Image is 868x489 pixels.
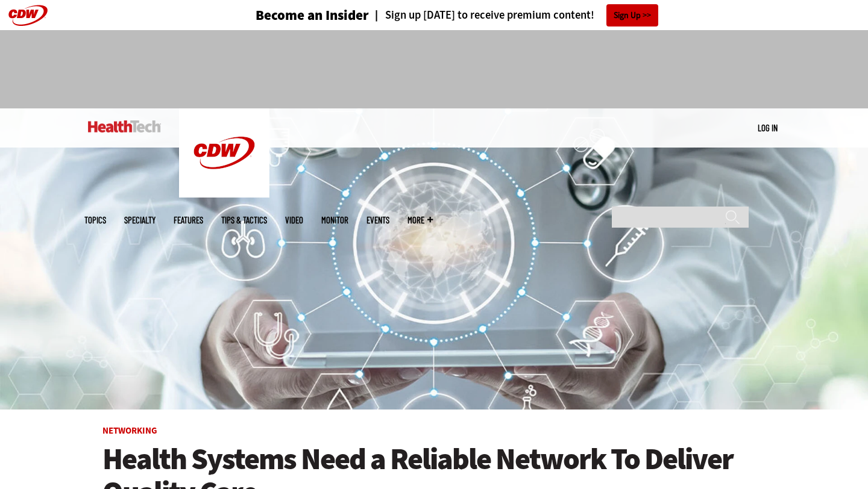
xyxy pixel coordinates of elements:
a: Become an Insider [210,8,369,22]
h3: Become an Insider [256,8,369,22]
iframe: advertisement [215,42,653,96]
img: Home [88,120,161,132]
span: Specialty [124,216,156,225]
a: Features [174,216,203,225]
span: More [407,216,433,225]
a: Tips & Tactics [221,216,267,225]
div: User menu [758,122,778,134]
a: Log in [758,122,778,133]
a: Sign Up [606,4,658,26]
img: Home [179,108,269,198]
a: Events [366,216,389,225]
a: CDW [179,188,269,201]
a: Sign up [DATE] to receive premium content! [369,10,594,21]
a: MonITor [321,216,348,225]
a: Video [285,216,303,225]
span: Topics [84,216,106,225]
a: Networking [102,425,157,437]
